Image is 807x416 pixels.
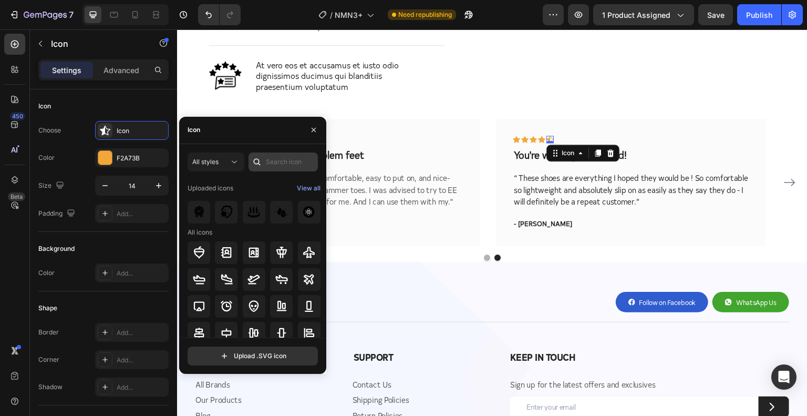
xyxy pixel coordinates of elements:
[117,209,166,219] div: Add...
[38,207,77,221] div: Padding
[332,320,612,334] h2: KEEP IN TOUCH
[117,383,166,392] div: Add...
[38,303,57,313] div: Shape
[175,320,316,334] h2: SUPPORT
[18,259,79,286] img: gempages_524935668183335785-679cc569-1e19-49c9-9cb3-8fe68033fd7c.png
[117,126,166,136] div: Icon
[38,355,59,364] div: Corner
[337,189,571,199] p: - [PERSON_NAME]
[188,125,200,135] div: Icon
[8,192,25,201] div: Beta
[38,179,66,193] div: Size
[38,153,55,163] div: Color
[188,228,212,237] div: All icons
[188,180,233,197] div: Uploaded icons
[69,8,74,21] p: 7
[297,182,320,195] div: View all
[337,143,571,178] p: “ These shoes are everything I hoped they would be ! So comfortable so lightweight and absolutely...
[117,154,166,163] div: F2A73B
[18,349,53,361] a: All Brands
[177,29,807,416] iframe: Design area
[462,268,519,277] span: Follow on Facebook
[746,9,772,21] div: Publish
[117,356,166,365] div: Add...
[188,347,318,366] button: Upload .SVG icon
[317,225,324,231] button: Dot
[559,268,599,277] span: WhatsApp Us
[192,158,219,166] span: All styles
[38,382,63,392] div: Shadow
[219,351,286,361] div: Upload .SVG icon
[18,380,33,392] a: Blog
[249,153,318,171] input: Search icon
[18,364,64,377] a: Our Products
[698,4,733,25] button: Save
[307,225,313,231] button: Dot
[335,9,363,21] span: NMN3+
[51,37,140,50] p: Icon
[707,11,725,19] span: Save
[333,349,611,361] p: Sign up for the latest offers and exclusives
[535,262,612,283] a: WhatsApp Us
[38,126,61,135] div: Choose
[38,268,55,278] div: Color
[10,112,25,120] div: 450
[117,328,166,338] div: Add...
[188,153,244,171] button: All styles
[117,269,166,278] div: Add...
[175,364,232,377] a: Shipping Policies
[52,65,81,76] p: Settings
[737,4,781,25] button: Publish
[38,244,75,253] div: Background
[38,102,51,111] div: Icon
[104,65,139,76] p: Advanced
[337,119,571,132] p: You're walking on a cloud!
[593,4,694,25] button: 1 product assigned
[398,10,452,19] span: Need republishing
[175,380,226,392] a: Return Policies
[18,320,159,334] h2: ABOUT OASIS WELLNESS
[439,262,532,283] a: Follow on Facebook
[296,180,321,197] button: View all
[771,364,796,390] div: Open Intercom Messenger
[38,328,59,337] div: Border
[602,9,670,21] span: 1 product assigned
[330,9,333,21] span: /
[175,349,214,361] a: Contact Us
[4,4,78,25] button: 7
[332,367,582,389] input: Enter your email
[604,145,621,161] button: Carousel Next Arrow
[198,4,241,25] div: Undo/Redo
